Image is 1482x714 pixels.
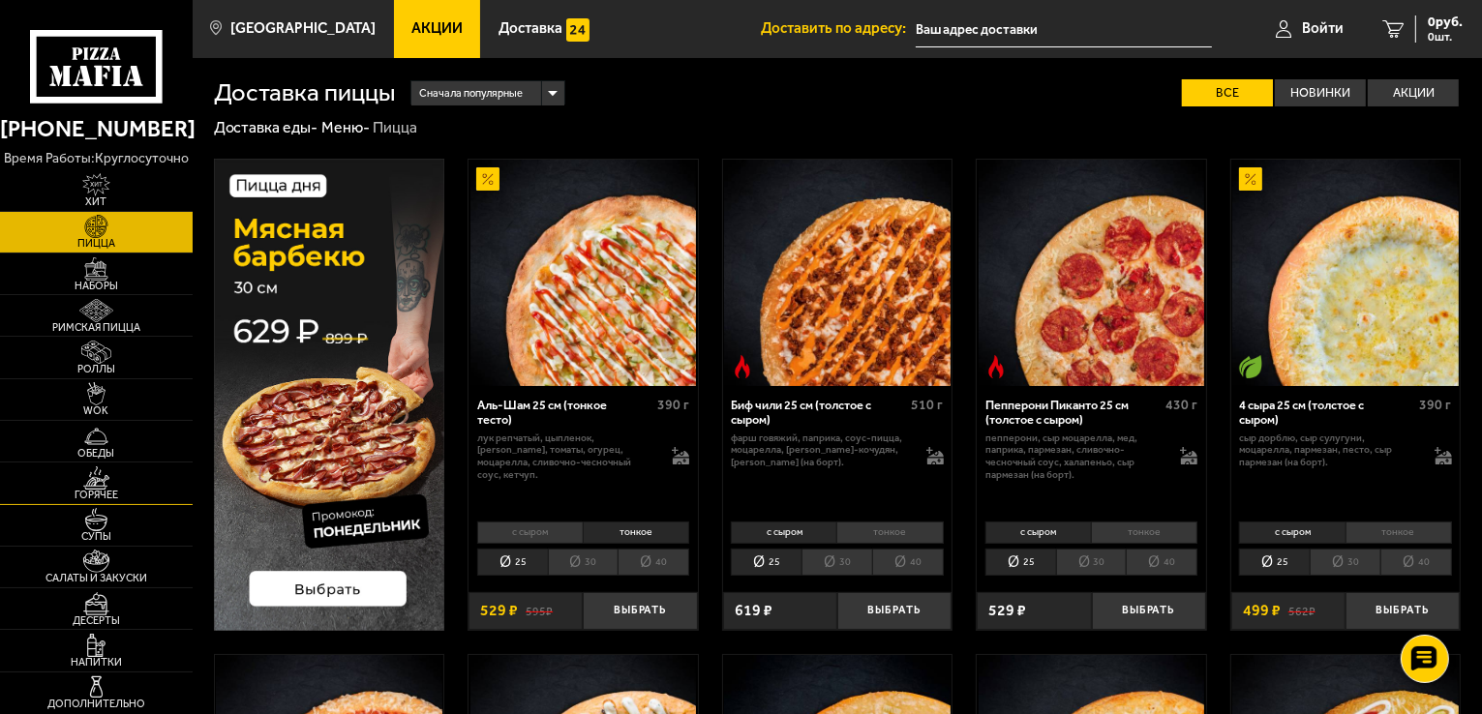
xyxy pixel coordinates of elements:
[801,549,872,576] li: 30
[761,21,916,36] span: Доставить по адресу:
[1346,592,1460,630] button: Выбрать
[548,549,619,576] li: 30
[723,160,953,386] a: Острое блюдоБиф чили 25 см (толстое с сыром)
[477,549,548,576] li: 25
[419,79,523,108] span: Сначала популярные
[731,549,801,576] li: 25
[912,397,944,413] span: 510 г
[499,21,562,36] span: Доставка
[321,118,370,136] a: Меню-
[476,167,499,191] img: Акционный
[1239,432,1418,469] p: сыр дорблю, сыр сулугуни, моцарелла, пармезан, песто, сыр пармезан (на борт).
[583,521,689,544] li: тонкое
[916,12,1212,47] input: Ваш адрес доставки
[985,549,1056,576] li: 25
[731,398,906,428] div: Биф чили 25 см (толстое с сыром)
[1428,31,1463,43] span: 0 шт.
[477,432,656,482] p: лук репчатый, цыпленок, [PERSON_NAME], томаты, огурец, моцарелла, сливочно-чесночный соус, кетчуп.
[984,355,1008,378] img: Острое блюдо
[731,521,836,544] li: с сыром
[1239,355,1262,378] img: Вегетарианское блюдо
[731,432,910,469] p: фарш говяжий, паприка, соус-пицца, моцарелла, [PERSON_NAME]-кочудян, [PERSON_NAME] (на борт).
[1231,160,1461,386] a: АкционныйВегетарианское блюдо4 сыра 25 см (толстое с сыром)
[1288,603,1316,618] s: 562 ₽
[470,160,697,386] img: Аль-Шам 25 см (тонкое тесто)
[836,521,943,544] li: тонкое
[1420,397,1452,413] span: 390 г
[735,603,772,618] span: 619 ₽
[618,549,689,576] li: 40
[724,160,951,386] img: Биф чили 25 см (толстое с сыром)
[657,397,689,413] span: 390 г
[411,21,463,36] span: Акции
[1239,167,1262,191] img: Акционный
[1091,521,1197,544] li: тонкое
[1232,160,1459,386] img: 4 сыра 25 см (толстое с сыром)
[731,355,754,378] img: Острое блюдо
[985,521,1091,544] li: с сыром
[1275,79,1366,107] label: Новинки
[1368,79,1459,107] label: Акции
[583,592,697,630] button: Выбрать
[985,398,1161,428] div: Пепперони Пиканто 25 см (толстое с сыром)
[477,521,583,544] li: с сыром
[1380,549,1452,576] li: 40
[1428,15,1463,29] span: 0 руб.
[1239,549,1310,576] li: 25
[214,80,396,105] h1: Доставка пиццы
[477,398,652,428] div: Аль-Шам 25 см (тонкое тесто)
[985,432,1164,482] p: пепперони, сыр Моцарелла, мед, паприка, пармезан, сливочно-чесночный соус, халапеньо, сыр пармеза...
[979,160,1205,386] img: Пепперони Пиканто 25 см (толстое с сыром)
[1165,397,1197,413] span: 430 г
[872,549,944,576] li: 40
[1182,79,1273,107] label: Все
[837,592,952,630] button: Выбрать
[566,18,590,42] img: 15daf4d41897b9f0e9f617042186c801.svg
[1056,549,1127,576] li: 30
[214,118,318,136] a: Доставка еды-
[480,603,518,618] span: 529 ₽
[526,603,553,618] s: 595 ₽
[1346,521,1452,544] li: тонкое
[977,160,1206,386] a: Острое блюдоПепперони Пиканто 25 см (толстое с сыром)
[230,21,376,36] span: [GEOGRAPHIC_DATA]
[1243,603,1281,618] span: 499 ₽
[1310,549,1380,576] li: 30
[988,603,1026,618] span: 529 ₽
[1239,398,1414,428] div: 4 сыра 25 см (толстое с сыром)
[469,160,698,386] a: АкционныйАль-Шам 25 см (тонкое тесто)
[1126,549,1197,576] li: 40
[1302,21,1344,36] span: Войти
[1239,521,1345,544] li: с сыром
[373,118,417,138] div: Пицца
[1092,592,1206,630] button: Выбрать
